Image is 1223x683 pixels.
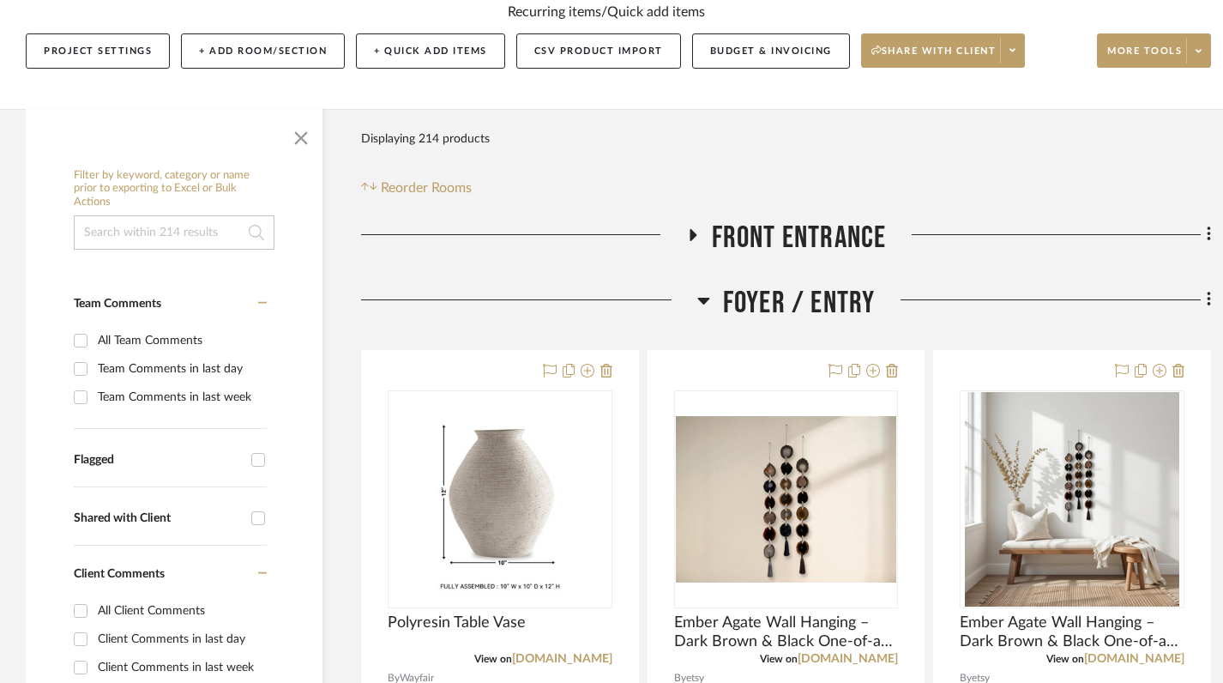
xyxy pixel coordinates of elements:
div: Team Comments in last day [98,355,262,383]
span: Front Entrance [712,220,887,257]
h6: Filter by keyword, category or name prior to exporting to Excel or Bulk Actions [74,169,274,209]
img: Ember Agate Wall Hanging – Dark Brown & Black One-of-a-Kind Boho Décor [965,392,1179,607]
button: Reorder Rooms [361,178,472,198]
a: [DOMAIN_NAME] [798,653,898,665]
a: [DOMAIN_NAME] [512,653,612,665]
div: Team Comments in last week [98,384,262,411]
button: Close [284,118,318,152]
div: Client Comments in last day [98,626,262,653]
span: Ember Agate Wall Hanging – Dark Brown & Black One-of-a-Kind Boho Décor [960,613,1184,651]
span: Share with client [871,45,997,70]
span: More tools [1107,45,1182,70]
button: Budget & Invoicing [692,33,850,69]
span: View on [474,654,512,664]
img: Ember Agate Wall Hanging – Dark Brown & Black One-of-a-Kind Boho Décor [676,416,897,583]
span: Ember Agate Wall Hanging – Dark Brown & Black One-of-a-Kind Boho Décor [674,613,899,651]
button: + Add Room/Section [181,33,345,69]
div: All Team Comments [98,327,262,354]
span: Reorder Rooms [381,178,472,198]
button: Project Settings [26,33,170,69]
span: View on [760,654,798,664]
div: All Client Comments [98,597,262,625]
span: Polyresin Table Vase [388,613,526,632]
button: CSV Product Import [516,33,681,69]
div: Client Comments in last week [98,654,262,681]
button: Share with client [861,33,1026,68]
input: Search within 214 results [74,215,274,250]
span: Team Comments [74,298,161,310]
div: Recurring items/Quick add items [508,2,705,22]
button: + Quick Add Items [356,33,505,69]
button: More tools [1097,33,1211,68]
img: Polyresin Table Vase [393,392,607,607]
div: Displaying 214 products [361,122,490,156]
div: Flagged [74,453,243,468]
span: Client Comments [74,568,165,580]
div: Shared with Client [74,511,243,526]
a: [DOMAIN_NAME] [1084,653,1184,665]
span: View on [1046,654,1084,664]
span: Foyer / Entry [723,285,876,322]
